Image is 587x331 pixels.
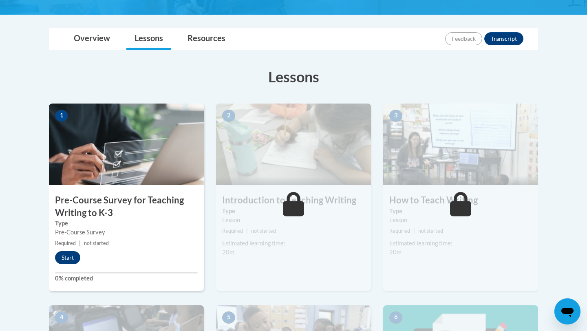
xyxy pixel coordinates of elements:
[389,249,402,256] span: 20m
[413,228,415,234] span: |
[246,228,248,234] span: |
[222,110,235,122] span: 2
[389,110,402,122] span: 3
[55,311,68,324] span: 4
[222,216,365,225] div: Lesson
[216,194,371,207] h3: Introduction to Teaching Writing
[55,251,80,264] button: Start
[216,104,371,185] img: Course Image
[49,104,204,185] img: Course Image
[222,311,235,324] span: 5
[49,66,538,87] h3: Lessons
[554,298,580,324] iframe: Button to launch messaging window
[79,240,81,246] span: |
[383,104,538,185] img: Course Image
[55,274,198,283] label: 0% completed
[389,311,402,324] span: 6
[126,28,171,50] a: Lessons
[222,239,365,248] div: Estimated learning time:
[251,228,276,234] span: not started
[389,239,532,248] div: Estimated learning time:
[389,228,410,234] span: Required
[383,194,538,207] h3: How to Teach Writing
[55,219,198,228] label: Type
[55,228,198,237] div: Pre-Course Survey
[66,28,118,50] a: Overview
[418,228,443,234] span: not started
[389,207,532,216] label: Type
[484,32,523,45] button: Transcript
[49,194,204,219] h3: Pre-Course Survey for Teaching Writing to K-3
[222,228,243,234] span: Required
[389,216,532,225] div: Lesson
[222,207,365,216] label: Type
[55,240,76,246] span: Required
[445,32,482,45] button: Feedback
[84,240,109,246] span: not started
[179,28,234,50] a: Resources
[55,110,68,122] span: 1
[222,249,234,256] span: 20m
